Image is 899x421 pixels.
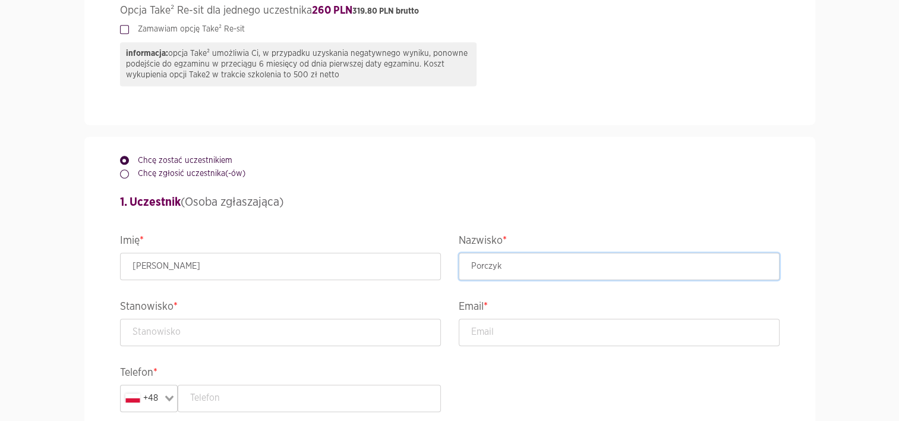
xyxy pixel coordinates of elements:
strong: 260 PLN [312,5,419,16]
input: Telefon [178,385,441,412]
input: Stanowisko [120,319,441,346]
div: Search for option [120,385,178,412]
legend: Stanowisko [120,298,441,319]
img: pl.svg [125,394,140,403]
legend: Imię [120,232,441,253]
legend: Telefon [120,364,441,385]
div: +48 [123,388,162,409]
legend: Opcja Take² Re-sit dla jednego uczestnika [120,2,780,23]
legend: Email [459,298,780,319]
input: Nazwisko [459,253,780,280]
span: 319.80 PLN brutto [352,7,419,15]
input: Email [459,319,780,346]
input: Imię [120,253,441,280]
strong: 1. Uczestnik [120,196,181,208]
h4: (Osoba zgłaszająca) [120,193,780,211]
label: Chcę zostać uczestnikiem [129,155,232,166]
label: Chcę zgłosić uczestnika(-ów) [129,168,245,180]
strong: informacja: [126,49,168,58]
legend: Nazwisko [459,232,780,253]
label: Zamawiam opcję Take² Re-sit [129,23,245,35]
div: opcja Take² umożliwia Ci, w przypadku uzyskania negatywnego wyniku, ponowne podejście do egzaminu... [120,42,477,86]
